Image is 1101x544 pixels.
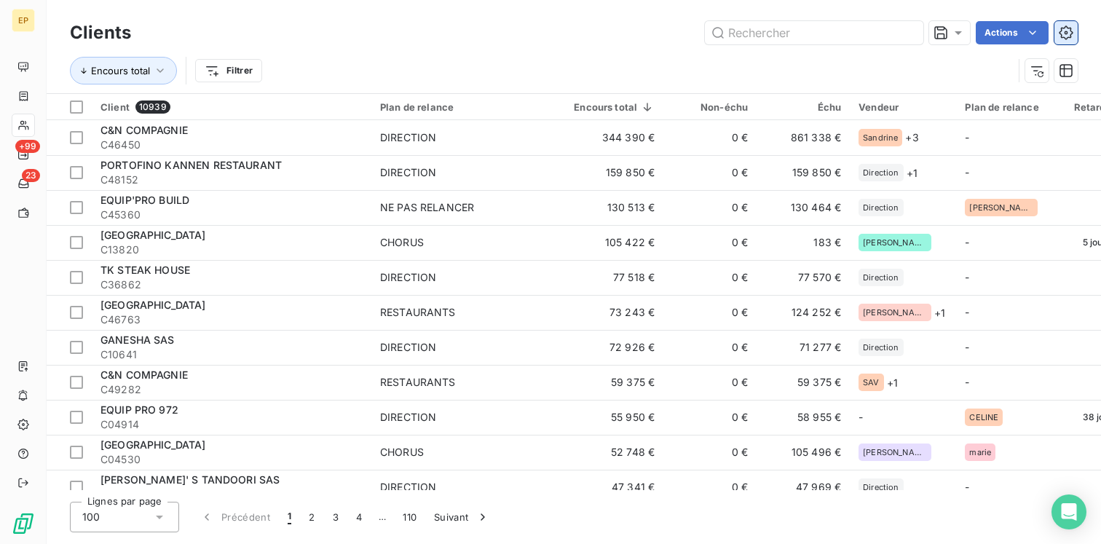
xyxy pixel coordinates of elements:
[565,435,663,470] td: 52 748 €
[565,155,663,190] td: 159 850 €
[965,101,1056,113] div: Plan de relance
[380,480,436,494] div: DIRECTION
[70,20,131,46] h3: Clients
[279,502,300,532] button: 1
[380,101,556,113] div: Plan de relance
[965,236,969,248] span: -
[934,305,945,320] span: + 1
[663,120,757,155] td: 0 €
[191,502,279,532] button: Précédent
[705,21,923,44] input: Rechercher
[863,378,879,387] span: SAV
[969,413,998,422] span: CELINE
[565,470,663,505] td: 47 341 €
[672,101,748,113] div: Non-échu
[565,330,663,365] td: 72 926 €
[15,140,40,153] span: +99
[565,400,663,435] td: 55 950 €
[863,483,899,492] span: Direction
[380,130,436,145] div: DIRECTION
[394,502,425,532] button: 110
[907,165,917,181] span: + 1
[965,306,969,318] span: -
[863,448,927,457] span: [PERSON_NAME]
[100,173,363,187] span: C48152
[100,299,206,311] span: [GEOGRAPHIC_DATA]
[757,435,850,470] td: 105 496 €
[965,376,969,388] span: -
[663,365,757,400] td: 0 €
[100,417,363,432] span: C04914
[100,264,190,276] span: TK STEAK HOUSE
[863,343,899,352] span: Direction
[663,470,757,505] td: 0 €
[663,190,757,225] td: 0 €
[565,260,663,295] td: 77 518 €
[12,512,35,535] img: Logo LeanPay
[565,190,663,225] td: 130 513 €
[288,510,291,524] span: 1
[100,159,282,171] span: PORTOFINO KANNEN RESTAURANT
[905,130,918,145] span: + 3
[100,452,363,467] span: C04530
[380,410,436,425] div: DIRECTION
[757,330,850,365] td: 71 277 €
[965,131,969,143] span: -
[380,270,436,285] div: DIRECTION
[100,101,130,113] span: Client
[12,9,35,32] div: EP
[969,203,1033,212] span: [PERSON_NAME]
[100,438,206,451] span: [GEOGRAPHIC_DATA]
[70,57,177,84] button: Encours total
[859,411,863,423] span: -
[100,312,363,327] span: C46763
[82,510,100,524] span: 100
[100,138,363,152] span: C46450
[757,365,850,400] td: 59 375 €
[22,169,40,182] span: 23
[371,505,394,529] span: …
[565,225,663,260] td: 105 422 €
[100,347,363,362] span: C10641
[100,487,363,502] span: C24425
[757,295,850,330] td: 124 252 €
[100,473,280,486] span: [PERSON_NAME]' S TANDOORI SAS
[100,243,363,257] span: C13820
[969,448,991,457] span: marie
[100,368,188,381] span: C&N COMPAGNIE
[663,225,757,260] td: 0 €
[663,435,757,470] td: 0 €
[757,120,850,155] td: 861 338 €
[565,295,663,330] td: 73 243 €
[757,225,850,260] td: 183 €
[757,400,850,435] td: 58 955 €
[425,502,499,532] button: Suivant
[663,295,757,330] td: 0 €
[380,305,456,320] div: RESTAURANTS
[863,168,899,177] span: Direction
[100,124,188,136] span: C&N COMPAGNIE
[863,308,927,317] span: [PERSON_NAME]
[565,365,663,400] td: 59 375 €
[565,120,663,155] td: 344 390 €
[380,445,424,460] div: CHORUS
[663,260,757,295] td: 0 €
[300,502,323,532] button: 2
[100,229,206,241] span: [GEOGRAPHIC_DATA]
[965,341,969,353] span: -
[863,238,927,247] span: [PERSON_NAME]
[135,100,170,114] span: 10939
[100,403,178,416] span: EQUIP PRO 972
[100,208,363,222] span: C45360
[1051,494,1086,529] div: Open Intercom Messenger
[380,340,436,355] div: DIRECTION
[380,235,424,250] div: CHORUS
[765,101,841,113] div: Échu
[100,382,363,397] span: C49282
[380,165,436,180] div: DIRECTION
[574,101,655,113] div: Encours total
[976,21,1049,44] button: Actions
[663,330,757,365] td: 0 €
[100,277,363,292] span: C36862
[863,203,899,212] span: Direction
